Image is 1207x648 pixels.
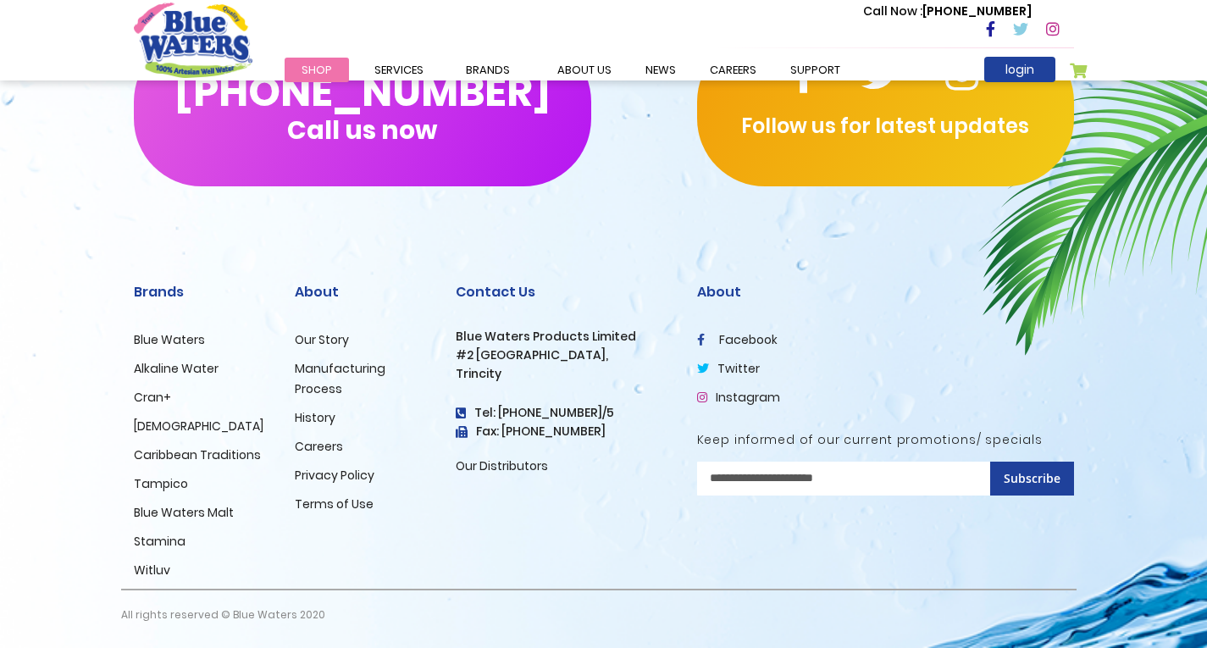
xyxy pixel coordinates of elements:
[134,331,205,348] a: Blue Waters
[295,331,349,348] a: Our Story
[134,562,170,579] a: Witluv
[456,330,672,344] h3: Blue Waters Products Limited
[466,62,510,78] span: Brands
[287,125,437,135] span: Call us now
[295,467,374,484] a: Privacy Policy
[697,389,780,406] a: Instagram
[121,590,325,640] p: All rights reserved © Blue Waters 2020
[374,62,424,78] span: Services
[456,284,672,300] h2: Contact Us
[697,433,1074,447] h5: Keep informed of our current promotions/ specials
[134,418,263,435] a: [DEMOGRAPHIC_DATA]
[456,457,548,474] a: Our Distributors
[456,348,672,363] h3: #2 [GEOGRAPHIC_DATA],
[693,58,773,82] a: careers
[134,504,234,521] a: Blue Waters Malt
[134,3,252,77] a: store logo
[295,360,385,397] a: Manufacturing Process
[302,62,332,78] span: Shop
[134,475,188,492] a: Tampico
[697,284,1074,300] h2: About
[984,57,1055,82] a: login
[863,3,922,19] span: Call Now :
[134,389,171,406] a: Cran+
[773,58,857,82] a: support
[295,409,335,426] a: History
[134,284,269,300] h2: Brands
[697,111,1074,141] p: Follow us for latest updates
[628,58,693,82] a: News
[295,284,430,300] h2: About
[134,533,185,550] a: Stamina
[697,360,760,377] a: twitter
[295,438,343,455] a: Careers
[697,331,778,348] a: facebook
[990,462,1074,496] button: Subscribe
[1004,470,1060,486] span: Subscribe
[540,58,628,82] a: about us
[456,367,672,381] h3: Trincity
[134,360,219,377] a: Alkaline Water
[134,34,591,186] button: [PHONE_NUMBER]Call us now
[456,406,672,420] h4: Tel: [PHONE_NUMBER]/5
[295,496,374,512] a: Terms of Use
[456,424,672,439] h3: Fax: [PHONE_NUMBER]
[863,3,1032,20] p: [PHONE_NUMBER]
[134,446,261,463] a: Caribbean Traditions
